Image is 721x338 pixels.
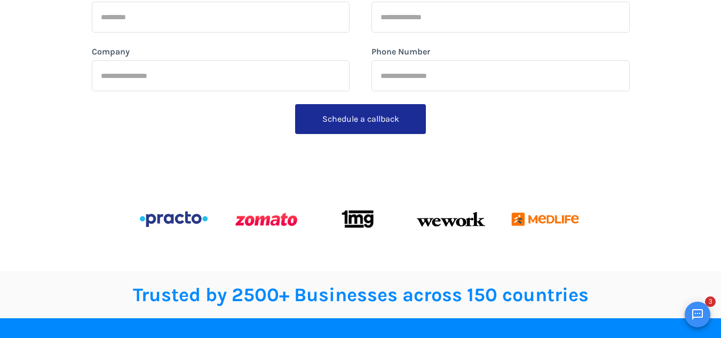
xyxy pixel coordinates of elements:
[295,104,426,134] button: Schedule a callback
[92,45,130,58] label: Company
[685,302,710,327] button: Open chat
[371,45,430,58] label: Phone Number
[705,296,716,307] span: 3
[133,284,589,306] span: Trusted by 2500+ Businesses across 150 countries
